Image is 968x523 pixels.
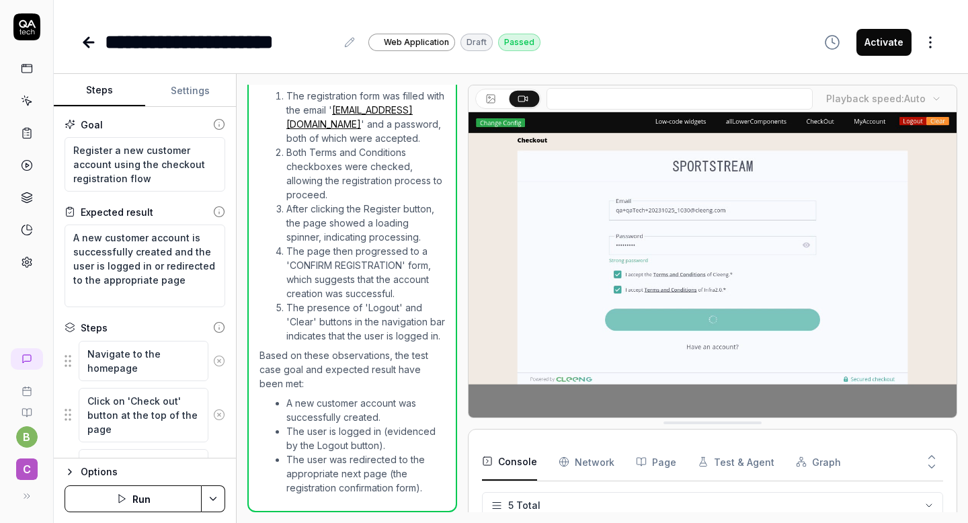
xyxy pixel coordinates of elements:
button: Run [65,485,202,512]
div: Options [81,464,225,480]
button: Activate [856,29,912,56]
div: Suggestions [65,448,225,504]
li: The page then progressed to a 'CONFIRM REGISTRATION' form, which suggests that the account creati... [286,244,445,300]
span: C [16,458,38,480]
li: After clicking the Register button, the page showed a loading spinner, indicating processing. [286,202,445,244]
div: Playback speed: [826,91,926,106]
div: Suggestions [65,387,225,443]
button: Settings [145,75,237,107]
button: Steps [54,75,145,107]
div: Passed [498,34,540,51]
button: Remove step [208,348,230,374]
div: Goal [81,118,103,132]
li: Both Terms and Conditions checkboxes were checked, allowing the registration process to proceed. [286,145,445,202]
li: The user is logged in (evidenced by the Logout button). [286,424,445,452]
li: The presence of 'Logout' and 'Clear' buttons in the navigation bar indicates that the user is log... [286,300,445,343]
li: The registration form was filled with the email ' ' and a password, both of which were accepted. [286,89,445,145]
li: A new customer account was successfully created. [286,396,445,424]
button: View version history [816,29,848,56]
a: [EMAIL_ADDRESS][DOMAIN_NAME] [286,104,413,130]
button: Graph [796,443,841,481]
span: Web Application [384,36,449,48]
a: Web Application [368,33,455,51]
button: Page [636,443,676,481]
button: b [16,426,38,448]
button: Network [559,443,614,481]
button: Test & Agent [698,443,774,481]
a: New conversation [11,348,43,370]
div: Draft [460,34,493,51]
button: Console [482,443,537,481]
div: Expected result [81,205,153,219]
p: Based on these observations, the test case goal and expected result have been met: [259,348,445,391]
a: Documentation [5,397,48,418]
button: Remove step [208,401,230,428]
div: Suggestions [65,340,225,382]
button: Options [65,464,225,480]
li: The user was redirected to the appropriate next page (the registration confirmation form). [286,452,445,495]
button: C [5,448,48,483]
div: Steps [81,321,108,335]
a: Book a call with us [5,375,48,397]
